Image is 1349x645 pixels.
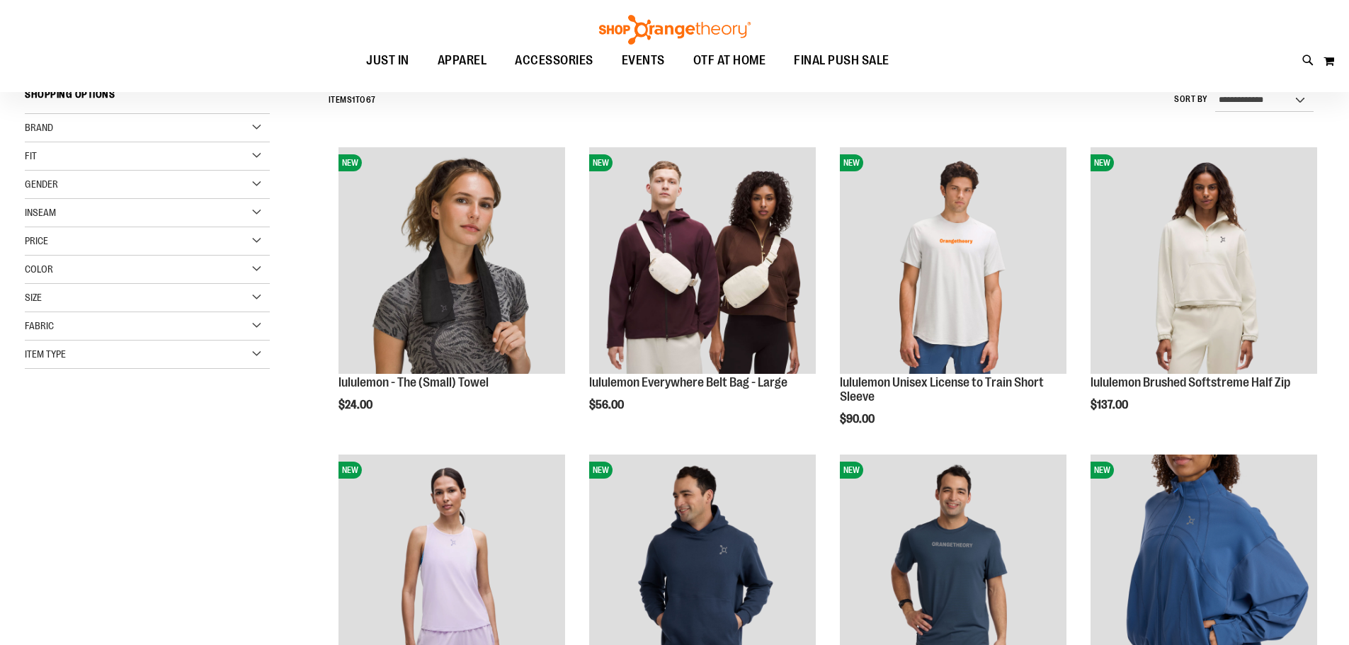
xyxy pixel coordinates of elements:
span: NEW [589,462,613,479]
span: NEW [1091,462,1114,479]
span: ACCESSORIES [515,45,593,76]
div: product [582,140,823,447]
span: APPAREL [438,45,487,76]
span: NEW [840,462,863,479]
a: lululemon Brushed Softstreme Half Zip [1091,375,1290,389]
span: Gender [25,178,58,190]
span: Fabric [25,320,54,331]
span: 67 [366,95,376,105]
strong: Shopping Options [25,82,270,114]
span: EVENTS [622,45,665,76]
span: OTF AT HOME [693,45,766,76]
span: Price [25,235,48,246]
span: $137.00 [1091,399,1130,411]
span: Item Type [25,348,66,360]
a: JUST IN [352,45,423,77]
span: FINAL PUSH SALE [794,45,889,76]
span: $90.00 [840,413,877,426]
a: lululemon Unisex License to Train Short Sleeve [840,375,1044,404]
img: Shop Orangetheory [597,15,753,45]
span: Brand [25,122,53,133]
a: lululemon Unisex License to Train Short SleeveNEW [840,147,1066,376]
span: Fit [25,150,37,161]
a: lululemon Everywhere Belt Bag - LargeNEW [589,147,816,376]
h2: Items to [329,89,376,111]
a: lululemon - The (Small) TowelNEW [338,147,565,376]
span: NEW [338,154,362,171]
a: FINAL PUSH SALE [780,45,904,77]
span: 1 [352,95,355,105]
a: lululemon Everywhere Belt Bag - Large [589,375,787,389]
a: lululemon - The (Small) Towel [338,375,489,389]
a: ACCESSORIES [501,45,608,77]
span: NEW [589,154,613,171]
span: $56.00 [589,399,626,411]
img: lululemon Everywhere Belt Bag - Large [589,147,816,374]
span: JUST IN [366,45,409,76]
div: product [331,140,572,447]
span: $24.00 [338,399,375,411]
label: Sort By [1174,93,1208,105]
span: NEW [840,154,863,171]
a: lululemon Brushed Softstreme Half ZipNEW [1091,147,1317,376]
div: product [833,140,1074,461]
img: lululemon - The (Small) Towel [338,147,565,374]
div: product [1083,140,1324,447]
a: APPAREL [423,45,501,76]
img: lululemon Unisex License to Train Short Sleeve [840,147,1066,374]
span: Color [25,263,53,275]
a: EVENTS [608,45,679,77]
span: Size [25,292,42,303]
span: NEW [338,462,362,479]
img: lululemon Brushed Softstreme Half Zip [1091,147,1317,374]
a: OTF AT HOME [679,45,780,77]
span: NEW [1091,154,1114,171]
span: Inseam [25,207,56,218]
